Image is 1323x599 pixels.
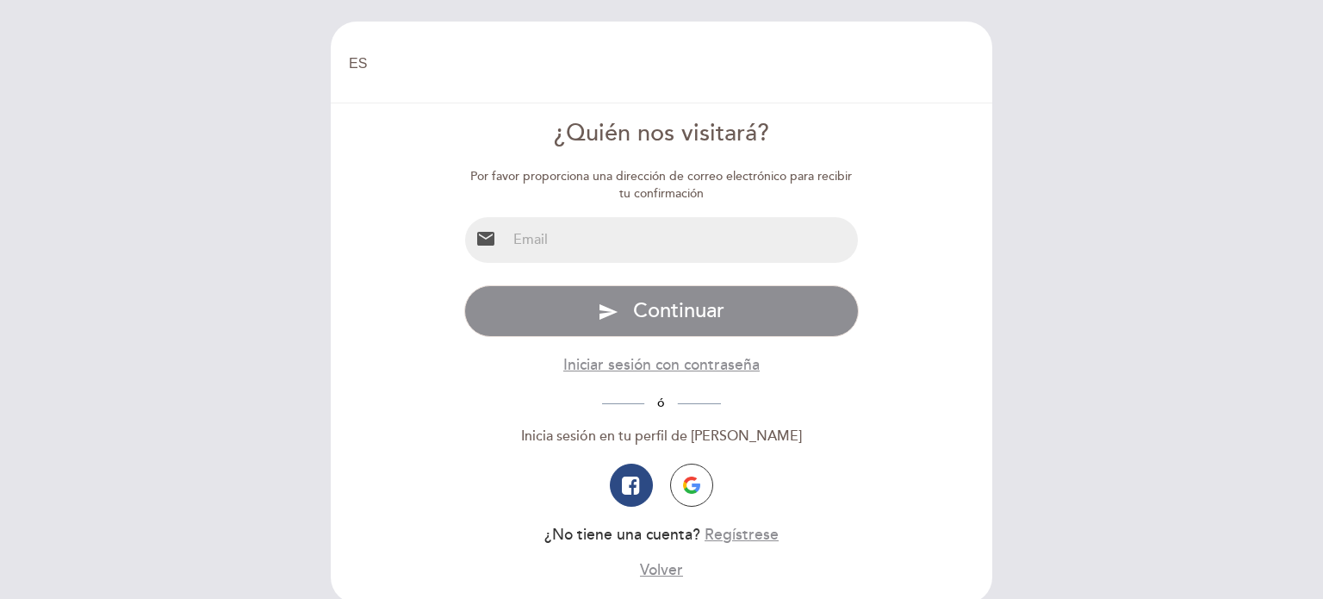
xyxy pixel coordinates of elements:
span: Continuar [633,298,724,323]
i: email [475,228,496,249]
span: ¿No tiene una cuenta? [544,526,700,544]
button: Regístrese [705,524,779,546]
img: icon-google.png [683,477,700,494]
div: Por favor proporciona una dirección de correo electrónico para recibir tu confirmación [464,168,860,203]
div: Inicia sesión en tu perfil de [PERSON_NAME] [464,427,860,446]
button: Volver [640,559,683,581]
i: send [598,302,618,322]
button: Iniciar sesión con contraseña [563,354,760,376]
span: ó [644,396,678,410]
div: ¿Quién nos visitará? [464,117,860,151]
input: Email [506,217,859,263]
button: send Continuar [464,285,860,337]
